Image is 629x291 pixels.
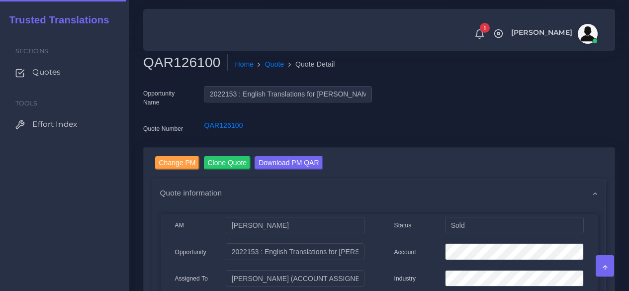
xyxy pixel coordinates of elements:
li: Quote Detail [284,59,335,70]
a: Quotes [7,62,122,83]
input: pm [226,270,364,287]
label: Opportunity Name [143,89,189,107]
a: 1 [471,28,488,39]
span: Tools [15,99,38,107]
img: avatar [578,24,598,44]
a: [PERSON_NAME]avatar [506,24,601,44]
a: Effort Index [7,114,122,135]
h2: Trusted Translations [2,14,109,26]
label: Account [394,248,416,257]
h2: QAR126100 [143,54,228,71]
span: Effort Index [32,119,77,130]
a: Quote [265,59,284,70]
input: Change PM [155,156,200,170]
input: Download PM QAR [255,156,323,170]
label: Status [394,221,412,230]
a: QAR126100 [204,121,243,129]
a: Trusted Translations [2,12,109,28]
span: 1 [480,23,490,33]
label: Assigned To [175,274,208,283]
span: Quote information [160,187,222,198]
label: Industry [394,274,416,283]
span: Sections [15,47,48,55]
span: Quotes [32,67,61,78]
label: Quote Number [143,124,183,133]
label: AM [175,221,184,230]
input: Clone Quote [204,156,251,170]
div: Quote information [153,180,606,205]
span: [PERSON_NAME] [511,29,572,36]
a: Home [235,59,254,70]
label: Opportunity [175,248,207,257]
